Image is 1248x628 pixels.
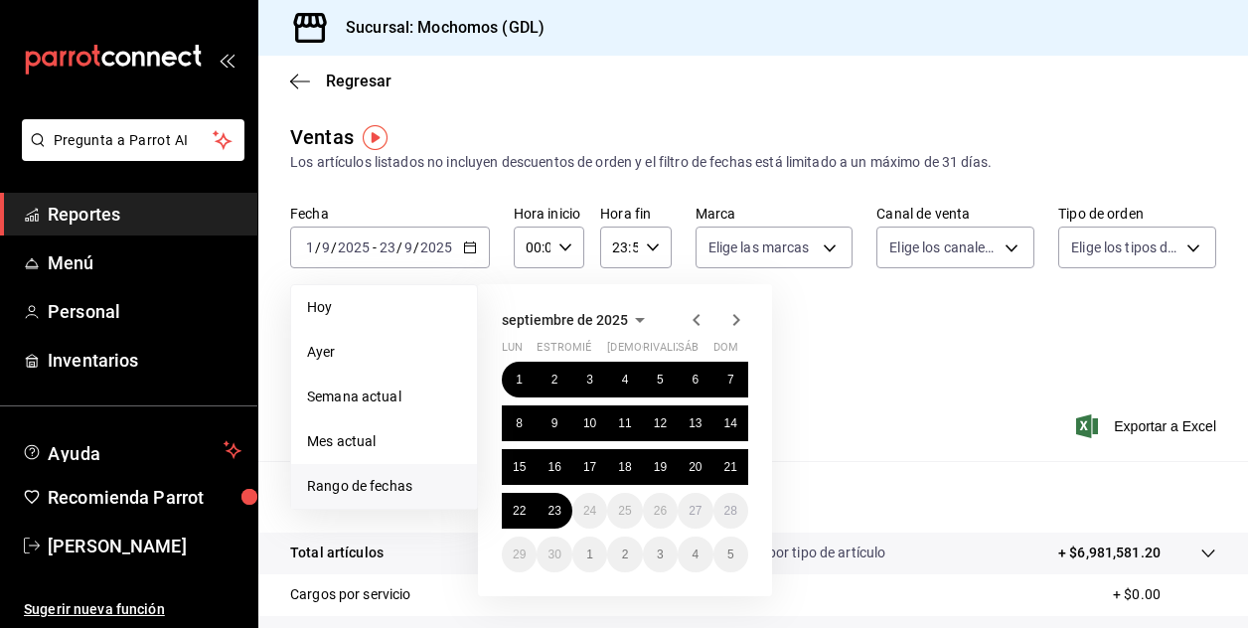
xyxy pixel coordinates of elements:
span: Elige los tipos de orden [1071,237,1179,257]
abbr: 12 de septiembre de 2025 [654,416,667,430]
button: 4 de octubre de 2025 [678,537,712,572]
abbr: 2 de octubre de 2025 [622,548,629,561]
abbr: 24 de septiembre de 2025 [583,504,596,518]
abbr: 15 de septiembre de 2025 [513,460,526,474]
button: 6 de septiembre de 2025 [678,362,712,397]
span: - [373,239,377,255]
button: 10 de septiembre de 2025 [572,405,607,441]
abbr: 9 de septiembre de 2025 [551,416,558,430]
button: 19 de septiembre de 2025 [643,449,678,485]
span: / [396,239,402,255]
input: -- [379,239,396,255]
button: 1 de septiembre de 2025 [502,362,537,397]
button: 30 de septiembre de 2025 [537,537,571,572]
button: 5 de octubre de 2025 [713,537,748,572]
abbr: 4 de septiembre de 2025 [622,373,629,387]
span: / [413,239,419,255]
label: Hora fin [600,207,671,221]
label: Canal de venta [876,207,1034,221]
input: ---- [419,239,453,255]
font: Inventarios [48,350,138,371]
abbr: 19 de septiembre de 2025 [654,460,667,474]
label: Hora inicio [514,207,584,221]
p: + $6,981,581.20 [1058,543,1161,563]
button: 12 de septiembre de 2025 [643,405,678,441]
abbr: lunes [502,341,523,362]
span: / [331,239,337,255]
abbr: 18 de septiembre de 2025 [618,460,631,474]
abbr: 8 de septiembre de 2025 [516,416,523,430]
abbr: miércoles [572,341,591,362]
button: 11 de septiembre de 2025 [607,405,642,441]
abbr: 22 de septiembre de 2025 [513,504,526,518]
button: 25 de septiembre de 2025 [607,493,642,529]
abbr: 5 de septiembre de 2025 [657,373,664,387]
abbr: 3 de septiembre de 2025 [586,373,593,387]
button: 9 de septiembre de 2025 [537,405,571,441]
abbr: 3 de octubre de 2025 [657,548,664,561]
button: 16 de septiembre de 2025 [537,449,571,485]
label: Tipo de orden [1058,207,1216,221]
button: 13 de septiembre de 2025 [678,405,712,441]
button: Regresar [290,72,391,90]
p: + $0.00 [1113,584,1216,605]
button: 29 de septiembre de 2025 [502,537,537,572]
span: septiembre de 2025 [502,312,628,328]
abbr: 11 de septiembre de 2025 [618,416,631,430]
font: Exportar a Excel [1114,418,1216,434]
button: 7 de septiembre de 2025 [713,362,748,397]
input: ---- [337,239,371,255]
abbr: 16 de septiembre de 2025 [547,460,560,474]
span: Pregunta a Parrot AI [54,130,214,151]
font: [PERSON_NAME] [48,536,187,556]
label: Marca [696,207,854,221]
abbr: 2 de septiembre de 2025 [551,373,558,387]
abbr: jueves [607,341,724,362]
font: Recomienda Parrot [48,487,204,508]
abbr: 21 de septiembre de 2025 [724,460,737,474]
abbr: 1 de octubre de 2025 [586,548,593,561]
p: Total artículos [290,543,384,563]
abbr: 30 de septiembre de 2025 [547,548,560,561]
abbr: domingo [713,341,738,362]
button: 2 de octubre de 2025 [607,537,642,572]
button: 23 de septiembre de 2025 [537,493,571,529]
input: -- [403,239,413,255]
abbr: 6 de septiembre de 2025 [692,373,699,387]
abbr: 5 de octubre de 2025 [727,548,734,561]
div: Ventas [290,122,354,152]
button: open_drawer_menu [219,52,234,68]
abbr: 17 de septiembre de 2025 [583,460,596,474]
span: Ayuda [48,438,216,462]
input: -- [305,239,315,255]
div: Los artículos listados no incluyen descuentos de orden y el filtro de fechas está limitado a un m... [290,152,1216,173]
button: Exportar a Excel [1080,414,1216,438]
font: Personal [48,301,120,322]
abbr: 4 de octubre de 2025 [692,548,699,561]
button: 3 de septiembre de 2025 [572,362,607,397]
abbr: 13 de septiembre de 2025 [689,416,702,430]
img: Marcador de información sobre herramientas [363,125,388,150]
button: 17 de septiembre de 2025 [572,449,607,485]
abbr: 1 de septiembre de 2025 [516,373,523,387]
span: Elige los canales de venta [889,237,998,257]
abbr: 23 de septiembre de 2025 [547,504,560,518]
button: 14 de septiembre de 2025 [713,405,748,441]
span: Hoy [307,297,461,318]
button: 21 de septiembre de 2025 [713,449,748,485]
button: 24 de septiembre de 2025 [572,493,607,529]
button: 2 de septiembre de 2025 [537,362,571,397]
font: Menú [48,252,94,273]
label: Fecha [290,207,490,221]
span: Semana actual [307,387,461,407]
p: Cargos por servicio [290,584,411,605]
abbr: 20 de septiembre de 2025 [689,460,702,474]
button: 28 de septiembre de 2025 [713,493,748,529]
abbr: viernes [643,341,698,362]
button: 4 de septiembre de 2025 [607,362,642,397]
button: 18 de septiembre de 2025 [607,449,642,485]
font: Sugerir nueva función [24,601,165,617]
button: septiembre de 2025 [502,308,652,332]
span: Mes actual [307,431,461,452]
button: Pregunta a Parrot AI [22,119,244,161]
